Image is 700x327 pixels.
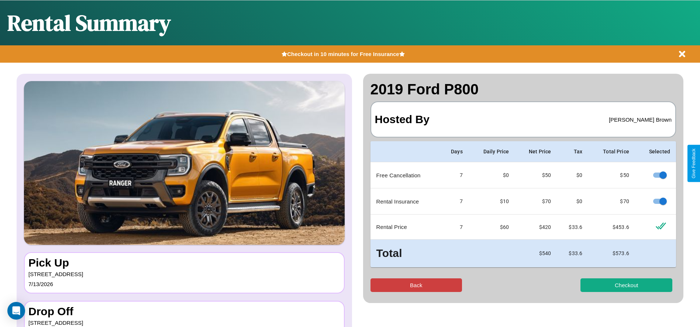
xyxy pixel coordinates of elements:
td: $ 420 [515,215,557,240]
td: $ 50 [515,162,557,188]
th: Net Price [515,141,557,162]
td: $ 573.6 [588,240,635,267]
button: Checkout [580,278,672,292]
p: [STREET_ADDRESS] [28,269,340,279]
td: $10 [469,188,515,215]
button: Back [370,278,462,292]
h3: Hosted By [375,106,430,133]
div: Open Intercom Messenger [7,302,25,320]
td: $0 [557,188,588,215]
td: $ 50 [588,162,635,188]
td: $0 [469,162,515,188]
th: Total Price [588,141,635,162]
td: $ 60 [469,215,515,240]
b: Checkout in 10 minutes for Free Insurance [287,51,399,57]
td: $ 33.6 [557,215,588,240]
td: 7 [439,188,469,215]
th: Days [439,141,469,162]
th: Tax [557,141,588,162]
h3: Drop Off [28,305,340,318]
td: $ 33.6 [557,240,588,267]
h1: Rental Summary [7,8,171,38]
h3: Total [376,246,434,261]
p: 7 / 13 / 2026 [28,279,340,289]
td: $0 [557,162,588,188]
div: Give Feedback [691,149,696,178]
td: 7 [439,215,469,240]
th: Daily Price [469,141,515,162]
td: $ 70 [515,188,557,215]
p: Rental Insurance [376,196,434,206]
p: [PERSON_NAME] Brown [609,115,672,125]
table: simple table [370,141,676,267]
p: Rental Price [376,222,434,232]
h2: 2019 Ford P800 [370,81,676,98]
th: Selected [635,141,676,162]
td: $ 540 [515,240,557,267]
td: 7 [439,162,469,188]
td: $ 70 [588,188,635,215]
p: Free Cancellation [376,170,434,180]
td: $ 453.6 [588,215,635,240]
h3: Pick Up [28,257,340,269]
